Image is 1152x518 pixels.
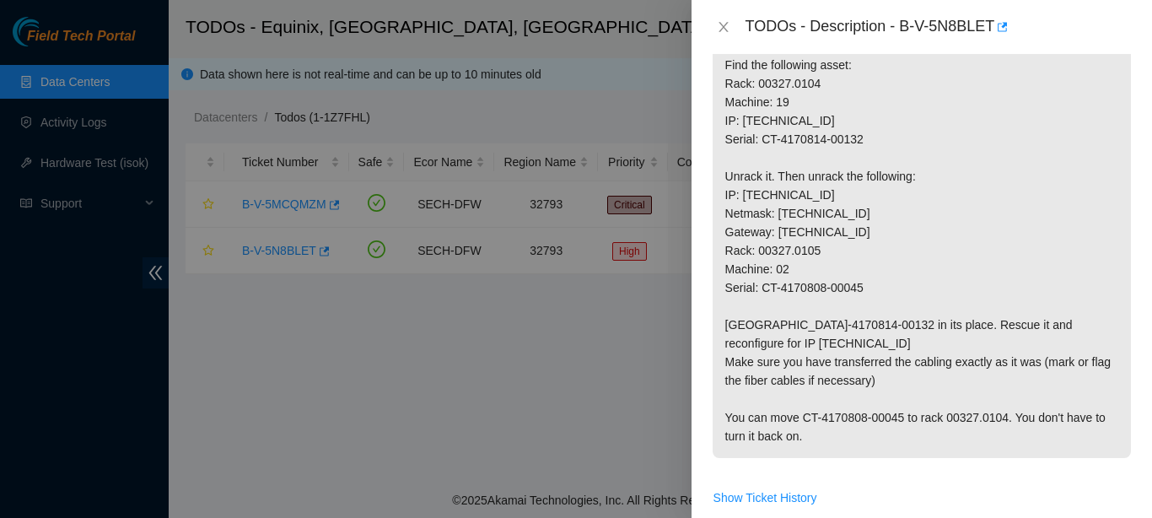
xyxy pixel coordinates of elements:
div: TODOs - Description - B-V-5N8BLET [746,13,1132,40]
span: Show Ticket History [713,488,817,507]
button: Close [712,19,735,35]
span: close [717,20,730,34]
button: Show Ticket History [713,484,818,511]
p: Find the following asset: Rack: 00327.0104 Machine: 19 IP: [TECHNICAL_ID] Serial: CT-4170814-0013... [713,43,1131,458]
